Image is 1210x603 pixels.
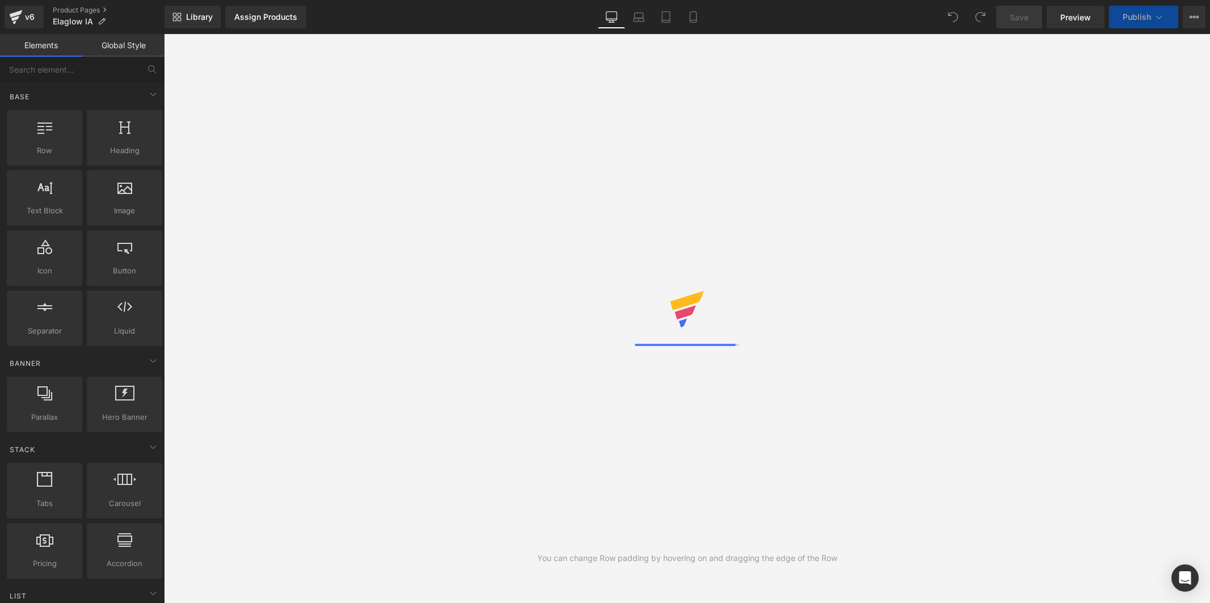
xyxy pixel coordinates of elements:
[10,205,79,217] span: Text Block
[5,6,44,28] a: v6
[186,12,213,22] span: Library
[90,411,159,423] span: Hero Banner
[1171,564,1199,592] div: Open Intercom Messenger
[9,444,36,455] span: Stack
[1010,11,1028,23] span: Save
[53,6,165,15] a: Product Pages
[165,6,221,28] a: New Library
[90,497,159,509] span: Carousel
[1060,11,1091,23] span: Preview
[90,145,159,157] span: Heading
[9,591,28,601] span: List
[90,325,159,337] span: Liquid
[680,6,707,28] a: Mobile
[652,6,680,28] a: Tablet
[598,6,625,28] a: Desktop
[10,145,79,157] span: Row
[942,6,964,28] button: Undo
[82,34,165,57] a: Global Style
[9,358,42,369] span: Banner
[1047,6,1104,28] a: Preview
[10,325,79,337] span: Separator
[625,6,652,28] a: Laptop
[90,265,159,277] span: Button
[1123,12,1151,22] span: Publish
[9,91,31,102] span: Base
[10,558,79,570] span: Pricing
[10,411,79,423] span: Parallax
[537,552,837,564] div: You can change Row padding by hovering on and dragging the edge of the Row
[10,265,79,277] span: Icon
[969,6,992,28] button: Redo
[234,12,297,22] div: Assign Products
[1183,6,1205,28] button: More
[90,205,159,217] span: Image
[1109,6,1178,28] button: Publish
[23,10,37,24] div: v6
[10,497,79,509] span: Tabs
[53,17,93,26] span: Elaglow IA
[90,558,159,570] span: Accordion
